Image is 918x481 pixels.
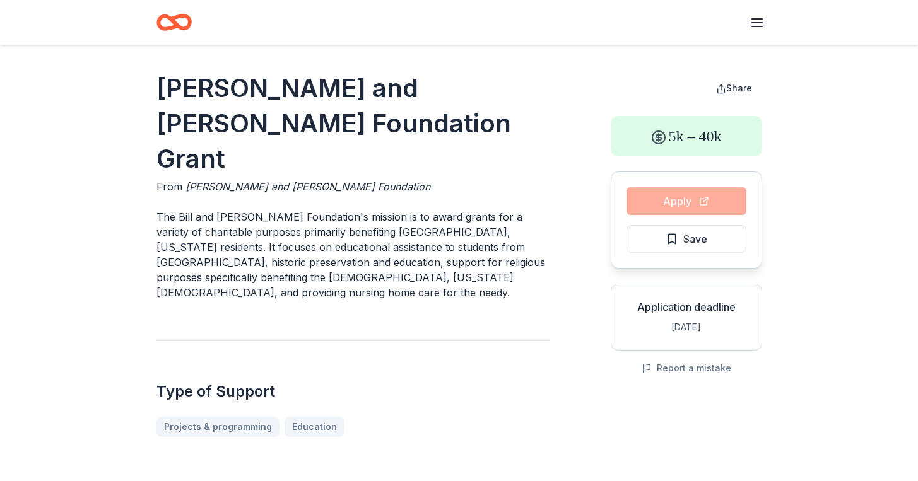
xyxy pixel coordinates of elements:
[185,180,430,193] span: [PERSON_NAME] and [PERSON_NAME] Foundation
[627,225,746,253] button: Save
[611,116,762,156] div: 5k – 40k
[726,83,752,93] span: Share
[156,8,192,37] a: Home
[156,71,550,177] h1: [PERSON_NAME] and [PERSON_NAME] Foundation Grant
[156,179,550,194] div: From
[642,361,731,376] button: Report a mistake
[683,231,707,247] span: Save
[671,322,701,332] span: [DATE]
[156,381,550,402] h2: Type of Support
[706,76,762,101] button: Share
[156,209,550,300] p: The Bill and [PERSON_NAME] Foundation's mission is to award grants for a variety of charitable pu...
[621,299,751,315] div: Application deadline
